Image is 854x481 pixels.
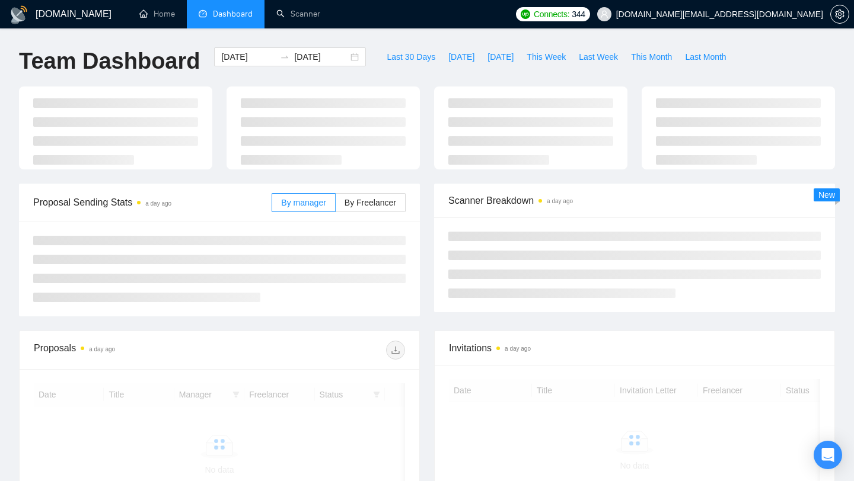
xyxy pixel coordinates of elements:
[572,8,585,21] span: 344
[830,5,849,24] button: setting
[631,50,672,63] span: This Month
[449,341,820,355] span: Invitations
[213,9,253,19] span: Dashboard
[579,50,618,63] span: Last Week
[345,198,396,207] span: By Freelancer
[199,9,207,18] span: dashboard
[139,9,175,19] a: homeHome
[89,346,115,352] time: a day ago
[505,345,531,352] time: a day ago
[685,50,726,63] span: Last Month
[281,198,326,207] span: By manager
[572,47,624,66] button: Last Week
[830,9,849,19] a: setting
[276,9,320,19] a: searchScanner
[481,47,520,66] button: [DATE]
[380,47,442,66] button: Last 30 Days
[387,50,435,63] span: Last 30 Days
[527,50,566,63] span: This Week
[624,47,678,66] button: This Month
[520,47,572,66] button: This Week
[33,195,272,210] span: Proposal Sending Stats
[9,5,28,24] img: logo
[534,8,569,21] span: Connects:
[19,47,200,75] h1: Team Dashboard
[442,47,481,66] button: [DATE]
[521,9,530,19] img: upwork-logo.png
[678,47,732,66] button: Last Month
[547,198,573,204] time: a day ago
[600,10,608,18] span: user
[831,9,849,19] span: setting
[818,190,835,200] span: New
[294,50,348,63] input: End date
[448,193,821,208] span: Scanner Breakdown
[280,52,289,62] span: swap-right
[280,52,289,62] span: to
[145,200,171,207] time: a day ago
[448,50,474,63] span: [DATE]
[814,441,842,469] div: Open Intercom Messenger
[34,341,219,360] div: Proposals
[487,50,514,63] span: [DATE]
[221,50,275,63] input: Start date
